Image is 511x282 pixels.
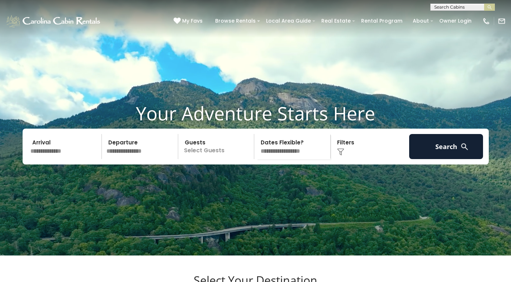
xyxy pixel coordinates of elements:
a: My Favs [174,17,204,25]
img: White-1-1-2.png [5,14,102,28]
a: About [409,15,432,27]
button: Search [409,134,483,159]
img: phone-regular-white.png [482,17,490,25]
p: Select Guests [180,134,254,159]
a: Real Estate [318,15,354,27]
img: mail-regular-white.png [498,17,506,25]
a: Browse Rentals [212,15,259,27]
a: Owner Login [436,15,475,27]
img: filter--v1.png [337,148,344,156]
a: Local Area Guide [262,15,314,27]
a: Rental Program [358,15,406,27]
span: My Favs [182,17,203,25]
img: search-regular-white.png [460,142,469,151]
h1: Your Adventure Starts Here [5,102,506,124]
